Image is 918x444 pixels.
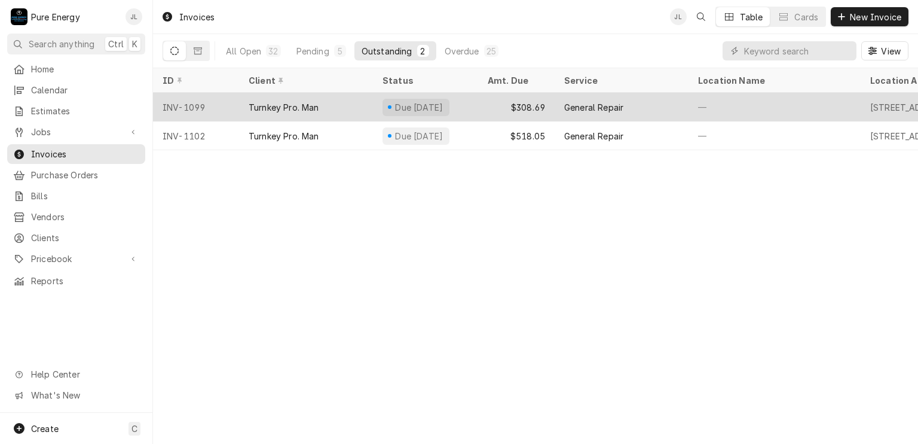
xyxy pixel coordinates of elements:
span: Pricebook [31,253,121,265]
span: K [132,38,137,50]
div: P [11,8,27,25]
button: New Invoice [831,7,908,26]
div: Location Name [698,74,849,87]
div: 32 [268,45,278,57]
div: $308.69 [478,93,555,121]
div: INV-1099 [153,93,239,121]
a: Go to Pricebook [7,249,145,269]
div: Pure Energy [31,11,80,23]
span: Calendar [31,84,139,96]
a: Go to Jobs [7,122,145,142]
div: All Open [226,45,261,57]
span: Bills [31,190,139,202]
span: Purchase Orders [31,169,139,181]
button: Search anythingCtrlK [7,34,145,54]
a: Go to What's New [7,385,145,405]
button: View [861,41,908,60]
div: Amt. Due [488,74,543,87]
a: Clients [7,228,145,248]
span: Home [31,63,139,75]
div: Pending [296,45,329,57]
a: Reports [7,271,145,291]
a: Estimates [7,101,145,121]
span: Clients [31,232,139,244]
a: Purchase Orders [7,165,145,185]
div: General Repair [564,130,623,142]
div: Due [DATE] [394,130,445,142]
div: $518.05 [478,121,555,150]
div: 2 [420,45,427,57]
span: Jobs [31,126,121,138]
a: Invoices [7,144,145,164]
div: ID [163,74,227,87]
div: Turnkey Pro. Man [249,130,319,142]
div: — [688,121,861,150]
div: General Repair [564,101,623,114]
button: Open search [691,7,711,26]
div: James Linnenkamp's Avatar [126,8,142,25]
div: Client [249,74,361,87]
a: Vendors [7,207,145,227]
div: Overdue [445,45,479,57]
div: Table [740,11,763,23]
div: Pure Energy's Avatar [11,8,27,25]
span: Vendors [31,211,139,223]
div: INV-1102 [153,121,239,150]
span: Create [31,424,59,434]
a: Bills [7,186,145,206]
a: Go to Help Center [7,364,145,384]
div: Due [DATE] [394,101,445,114]
span: Search anything [29,38,94,50]
div: James Linnenkamp's Avatar [670,8,687,25]
div: Outstanding [362,45,412,57]
div: Service [564,74,677,87]
span: Estimates [31,105,139,117]
div: Turnkey Pro. Man [249,101,319,114]
span: What's New [31,389,138,402]
span: View [879,45,903,57]
span: Ctrl [108,38,124,50]
div: 5 [336,45,344,57]
a: Home [7,59,145,79]
div: — [688,93,861,121]
a: Calendar [7,80,145,100]
span: C [131,422,137,435]
div: JL [670,8,687,25]
div: JL [126,8,142,25]
span: New Invoice [847,11,904,23]
div: Cards [794,11,818,23]
span: Reports [31,275,139,287]
span: Invoices [31,148,139,160]
div: 25 [486,45,496,57]
span: Help Center [31,368,138,381]
input: Keyword search [744,41,850,60]
div: Status [382,74,466,87]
